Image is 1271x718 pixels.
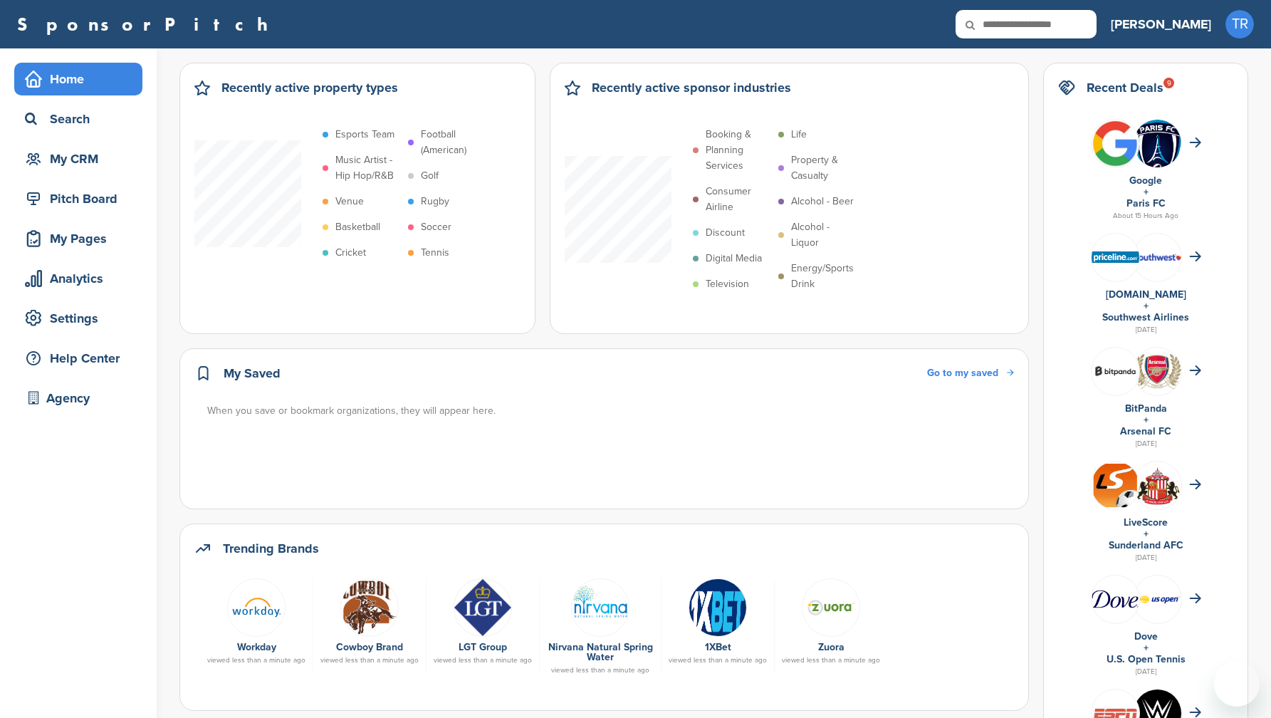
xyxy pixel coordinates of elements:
p: Alcohol - Liquor [791,219,857,251]
a: Nirvana Natural Spring Water [548,641,653,663]
a: Search [14,103,142,135]
a: Go to my saved [927,365,1014,381]
span: TR [1225,10,1254,38]
img: Bwupxdxo 400x400 [1092,120,1139,167]
a: Paris FC [1126,197,1166,209]
a: Google [1129,175,1162,187]
div: About 15 Hours Ago [1058,209,1233,222]
p: Rugby [421,194,449,209]
img: Data [1092,590,1139,608]
a: SponsorPitch [17,15,277,33]
div: Settings [21,306,142,331]
img: Open uri20141112 50798 1szw95x [571,578,629,637]
div: Home [21,66,142,92]
a: Zuora [818,641,844,653]
a: U.S. Open Tennis [1107,653,1186,665]
img: Logo group desktop [454,578,512,637]
p: Energy/Sports Drink [791,261,857,292]
a: Dove [1134,630,1158,642]
a: Arsenal FC [1120,425,1171,437]
img: Livescore [1092,462,1139,509]
a: Screenshot 2018 08 09 at 9.03.11 am [669,578,767,635]
div: viewed less than a minute ago [320,657,419,664]
a: 1XBet [705,641,731,653]
img: Data [1092,251,1139,263]
div: viewed less than a minute ago [434,657,532,664]
h2: Recent Deals [1087,78,1163,98]
p: Football (American) [421,127,486,158]
h2: Trending Brands [223,538,319,558]
img: Bitpanda7084 [1092,353,1139,389]
p: Digital Media [706,251,762,266]
div: viewed less than a minute ago [782,657,880,664]
p: Alcohol - Beer [791,194,854,209]
div: viewed less than a minute ago [207,657,305,664]
a: Open uri20141112 50798 1xjiiiq [782,578,880,635]
div: Agency [21,385,142,411]
img: Screen shot 2018 07 23 at 2.49.02 pm [1134,593,1181,605]
a: + [1144,414,1149,426]
img: Open uri20141112 64162 vhlk61?1415807597 [1134,354,1181,389]
a: + [1144,642,1149,654]
a: My CRM [14,142,142,175]
img: Open uri20141112 64162 1q58x9c?1415807470 [1134,465,1181,505]
h3: [PERSON_NAME] [1111,14,1211,34]
p: Television [706,276,749,292]
a: My Pages [14,222,142,255]
p: Basketball [335,219,380,235]
a: Sunderland AFC [1109,539,1183,551]
a: Southwest Airlines [1102,311,1189,323]
a: Workd [207,578,305,635]
a: Analytics [14,262,142,295]
img: Open uri20141112 50798 1xjiiiq [802,578,860,637]
a: Help Center [14,342,142,375]
a: + [1144,300,1149,312]
a: [DOMAIN_NAME] [1106,288,1186,301]
div: Help Center [21,345,142,371]
div: Analytics [21,266,142,291]
div: Search [21,106,142,132]
img: Cowboylogo [340,578,399,637]
a: Logo group desktop [434,578,532,635]
p: Consumer Airline [706,184,771,215]
a: + [1144,186,1149,198]
a: BitPanda [1125,402,1167,415]
div: My Pages [21,226,142,251]
a: + [1144,528,1149,540]
a: Agency [14,382,142,415]
div: 9 [1163,78,1174,88]
h2: Recently active sponsor industries [592,78,791,98]
iframe: Button to launch messaging window [1214,661,1260,707]
div: [DATE] [1058,323,1233,336]
p: Property & Casualty [791,152,857,184]
a: Home [14,63,142,95]
div: [DATE] [1058,665,1233,678]
div: [DATE] [1058,437,1233,450]
p: Venue [335,194,364,209]
img: Southwest airlines logo 2014.svg [1134,254,1181,261]
img: Screenshot 2018 08 09 at 9.03.11 am [689,578,747,637]
a: [PERSON_NAME] [1111,9,1211,40]
p: Tennis [421,245,449,261]
p: Soccer [421,219,451,235]
p: Golf [421,168,439,184]
div: When you save or bookmark organizations, they will appear here. [207,403,1015,419]
p: Booking & Planning Services [706,127,771,174]
div: viewed less than a minute ago [547,667,654,674]
h2: Recently active property types [221,78,398,98]
img: Paris fc logo.svg [1134,120,1181,177]
p: Music Artist - Hip Hop/R&B [335,152,401,184]
p: Life [791,127,807,142]
div: My CRM [21,146,142,172]
img: Workd [227,578,286,637]
a: Settings [14,302,142,335]
a: Workday [237,641,276,653]
a: Cowboylogo [320,578,419,635]
p: Cricket [335,245,366,261]
p: Discount [706,225,745,241]
a: Cowboy Brand [336,641,403,653]
h2: My Saved [224,363,281,383]
a: LGT Group [459,641,507,653]
div: viewed less than a minute ago [669,657,767,664]
span: Go to my saved [927,367,998,379]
